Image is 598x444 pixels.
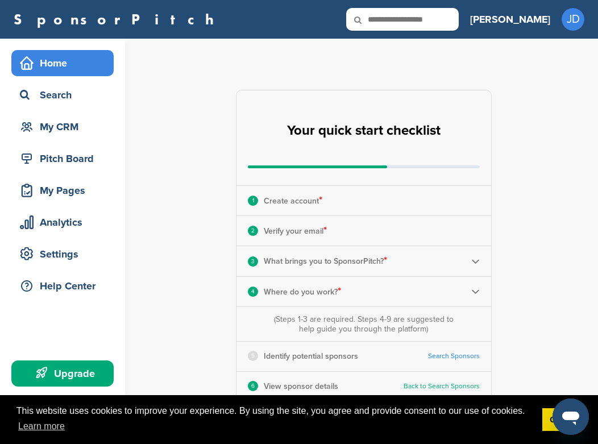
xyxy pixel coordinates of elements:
iframe: Button to launch messaging window [553,399,589,435]
a: [PERSON_NAME] [470,7,550,32]
div: 1 [248,196,258,206]
a: Settings [11,241,114,267]
p: Where do you work? [264,284,341,299]
h3: [PERSON_NAME] [470,11,550,27]
div: 4 [248,287,258,297]
div: 6 [248,381,258,391]
img: Checklist arrow 2 [471,287,480,296]
a: Help Center [11,273,114,299]
a: Pitch Board [11,146,114,172]
p: Create account [264,193,322,208]
div: 3 [248,256,258,267]
div: My Pages [17,180,114,201]
p: Verify your email [264,223,327,238]
div: Pitch Board [17,148,114,169]
span: JD [562,8,584,31]
a: SponsorPitch [14,12,221,27]
a: Home [11,50,114,76]
div: Upgrade [17,363,114,384]
a: Upgrade [11,360,114,387]
a: learn more about cookies [16,418,67,435]
div: My CRM [17,117,114,137]
div: Settings [17,244,114,264]
div: Help Center [17,276,114,296]
img: Checklist arrow 2 [471,257,480,265]
p: What brings you to SponsorPitch? [264,254,387,268]
a: Back to Search Sponsors [404,382,480,391]
div: 5 [248,351,258,361]
a: My CRM [11,114,114,140]
a: Search [11,82,114,108]
a: Search Sponsors [428,352,480,360]
a: Analytics [11,209,114,235]
p: View sponsor details [264,379,338,393]
div: Home [17,53,114,73]
a: dismiss cookie message [542,408,582,431]
p: Identify potential sponsors [264,349,358,363]
a: My Pages [11,177,114,204]
div: Analytics [17,212,114,233]
div: (Steps 1-3 are required. Steps 4-9 are suggested to help guide you through the platform) [271,314,456,334]
div: 2 [248,226,258,236]
div: Search [17,85,114,105]
span: This website uses cookies to improve your experience. By using the site, you agree and provide co... [16,404,533,435]
h2: Your quick start checklist [287,118,441,143]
